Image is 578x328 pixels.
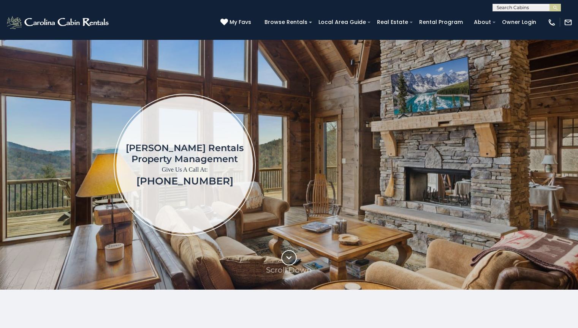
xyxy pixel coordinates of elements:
[230,18,251,26] span: My Favs
[564,18,572,27] img: mail-regular-white.png
[220,18,253,27] a: My Favs
[415,16,467,28] a: Rental Program
[136,175,233,187] a: [PHONE_NUMBER]
[126,164,244,175] p: Give Us A Call At:
[266,265,312,274] p: Scroll Down
[358,62,567,267] iframe: New Contact Form
[498,16,540,28] a: Owner Login
[315,16,370,28] a: Local Area Guide
[373,16,412,28] a: Real Estate
[470,16,495,28] a: About
[126,142,244,164] h1: [PERSON_NAME] Rentals Property Management
[261,16,311,28] a: Browse Rentals
[6,15,111,30] img: White-1-2.png
[548,18,556,27] img: phone-regular-white.png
